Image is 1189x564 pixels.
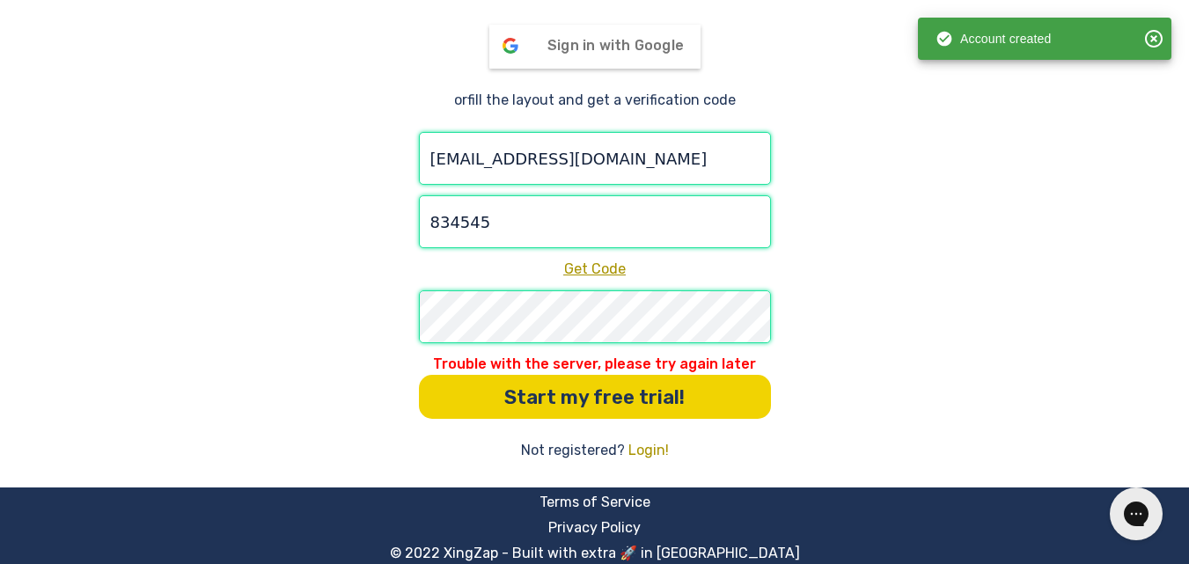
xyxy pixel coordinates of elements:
[521,440,625,461] p: Not registered?
[419,354,771,375] p: Trouble with the server, please try again later
[548,519,641,536] a: Privacy Policy
[419,132,771,185] input: Work email
[1101,481,1171,546] iframe: Gorgias live chat messenger
[419,195,771,248] input: code
[936,23,1051,55] div: Account created
[564,260,626,277] a: Get Code
[628,440,669,461] a: Login!
[547,37,684,54] span: Sign in with Google
[419,375,771,419] button: Start my free trial!
[454,90,736,111] p: or fill the layout and get a verification code
[539,494,650,510] a: Terms of Service
[390,543,800,564] p: © 2022 XingZap - Built with extra 🚀 in [GEOGRAPHIC_DATA]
